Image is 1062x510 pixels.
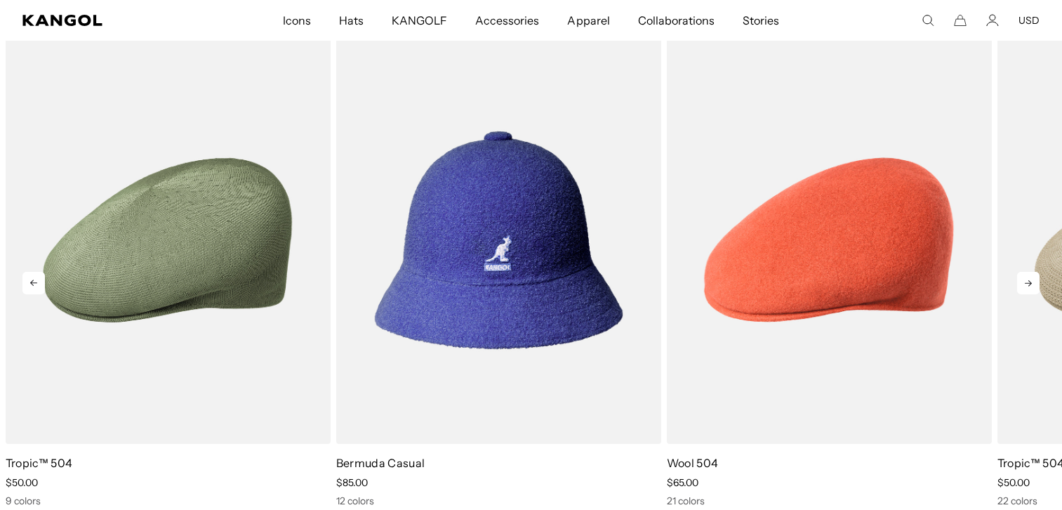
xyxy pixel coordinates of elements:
a: Account [986,14,999,27]
button: Cart [954,14,967,27]
a: Kangol [22,15,187,26]
div: 1 of 10 [661,36,992,507]
div: 21 colors [667,495,992,507]
a: Tropic™ 504 [6,456,73,470]
a: Bermuda Casual [336,456,425,470]
img: Tropic™ 504 [6,36,331,444]
div: 12 colors [336,495,661,507]
div: 10 of 10 [331,36,661,507]
span: $50.00 [997,476,1030,489]
img: Wool 504 [667,36,992,444]
img: Bermuda Casual [336,36,661,444]
span: $85.00 [336,476,368,489]
button: USD [1018,14,1040,27]
span: $65.00 [667,476,698,489]
span: $50.00 [6,476,38,489]
div: 9 colors [6,495,331,507]
summary: Search here [922,14,934,27]
a: Wool 504 [667,456,719,470]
